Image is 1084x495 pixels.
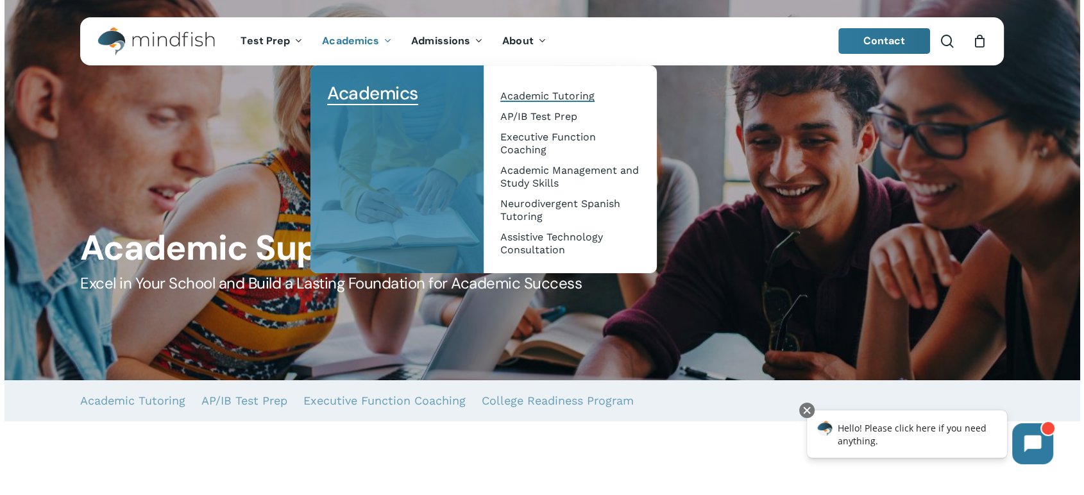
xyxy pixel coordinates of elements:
a: Contact [838,28,931,54]
span: Admissions [411,34,470,47]
a: About [493,36,556,47]
span: Executive Function Coaching [500,131,596,156]
span: Academics [327,81,418,105]
span: Academic Management and Study Skills [500,164,639,189]
a: AP/IB Test Prep [201,380,287,421]
span: Neurodivergent Spanish Tutoring [500,197,620,222]
a: Academic Management and Study Skills [496,160,644,194]
a: Assistive Technology Consultation [496,227,644,260]
a: Academic Tutoring [80,380,185,421]
header: Main Menu [80,17,1004,65]
span: Academics [322,34,379,47]
a: Neurodivergent Spanish Tutoring [496,194,644,227]
span: Assistive Technology Consultation [500,231,603,256]
a: Admissions [402,36,493,47]
h1: Academic Support [80,228,1003,269]
nav: Main Menu [231,17,555,65]
h5: Excel in Your School and Build a Lasting Foundation for Academic Success [80,273,1003,294]
span: About [502,34,534,47]
a: College Readiness Program [482,380,634,421]
span: AP/IB Test Prep [500,110,577,122]
a: AP/IB Test Prep [496,106,644,127]
a: Academic Tutoring [496,86,644,106]
a: Academics [312,36,402,47]
a: Executive Function Coaching [303,380,466,421]
a: Academics [323,78,471,109]
span: Contact [863,34,906,47]
a: Test Prep [231,36,312,47]
span: Academic Tutoring [500,90,595,102]
iframe: Chatbot [793,400,1066,477]
a: Executive Function Coaching [496,127,644,160]
a: Cart [972,34,987,48]
span: Test Prep [241,34,290,47]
